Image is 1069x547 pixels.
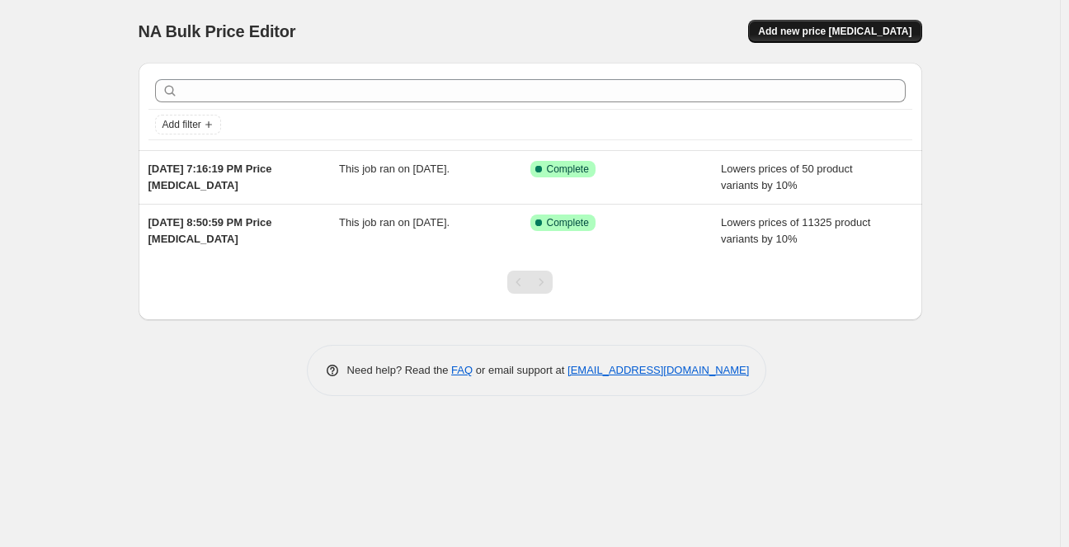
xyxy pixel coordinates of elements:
span: This job ran on [DATE]. [339,216,450,229]
span: Add new price [MEDICAL_DATA] [758,25,911,38]
nav: Pagination [507,271,553,294]
span: [DATE] 8:50:59 PM Price [MEDICAL_DATA] [148,216,272,245]
span: or email support at [473,364,567,376]
span: Lowers prices of 50 product variants by 10% [721,163,853,191]
button: Add filter [155,115,221,134]
a: FAQ [451,364,473,376]
a: [EMAIL_ADDRESS][DOMAIN_NAME] [567,364,749,376]
span: Add filter [162,118,201,131]
span: NA Bulk Price Editor [139,22,296,40]
span: Lowers prices of 11325 product variants by 10% [721,216,870,245]
span: Need help? Read the [347,364,452,376]
span: Complete [547,216,589,229]
span: [DATE] 7:16:19 PM Price [MEDICAL_DATA] [148,163,272,191]
button: Add new price [MEDICAL_DATA] [748,20,921,43]
span: Complete [547,163,589,176]
span: This job ran on [DATE]. [339,163,450,175]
